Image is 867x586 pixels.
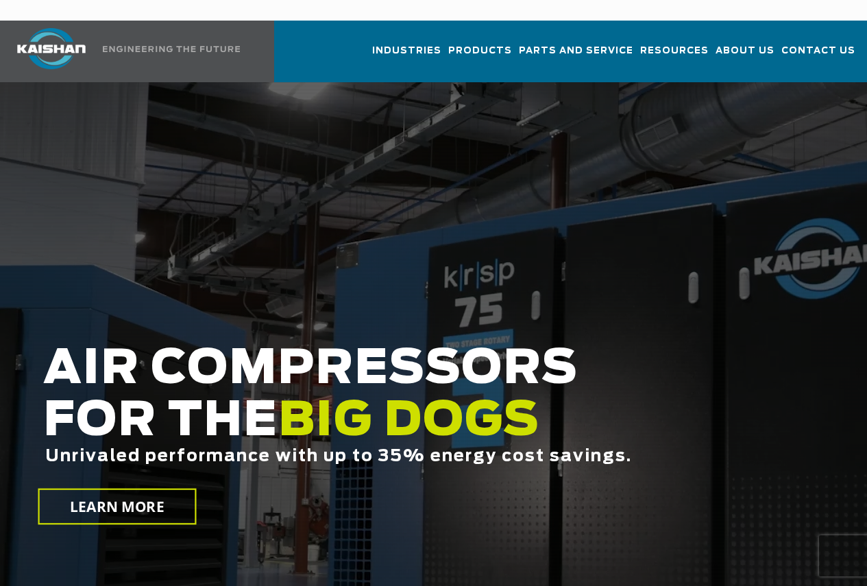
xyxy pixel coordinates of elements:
[38,489,196,525] a: LEARN MORE
[781,43,855,59] span: Contact Us
[640,43,709,59] span: Resources
[70,497,164,517] span: LEARN MORE
[45,448,632,465] span: Unrivaled performance with up to 35% energy cost savings.
[716,33,774,80] a: About Us
[448,33,512,80] a: Products
[43,343,692,509] h2: AIR COMPRESSORS FOR THE
[448,43,512,59] span: Products
[278,398,540,445] span: BIG DOGS
[519,43,633,59] span: Parts and Service
[372,33,441,80] a: Industries
[716,43,774,59] span: About Us
[781,33,855,80] a: Contact Us
[103,46,240,52] img: Engineering the future
[640,33,709,80] a: Resources
[372,43,441,59] span: Industries
[519,33,633,80] a: Parts and Service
